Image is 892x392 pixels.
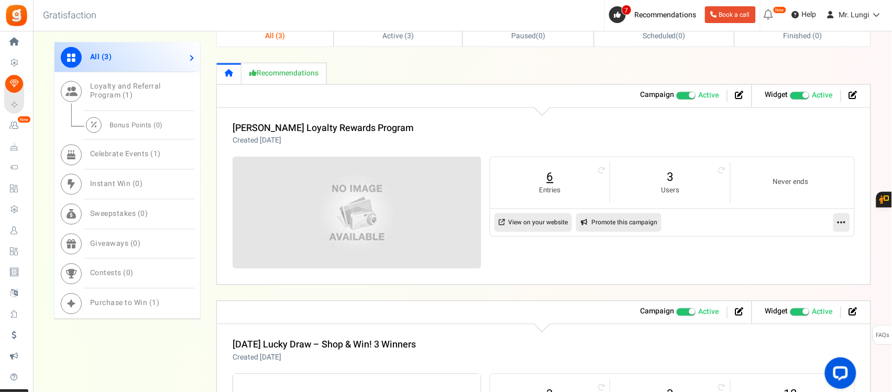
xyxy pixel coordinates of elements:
[90,209,148,220] span: Sweepstakes ( )
[241,63,327,84] a: Recommendations
[757,307,841,319] li: Widget activated
[134,238,138,249] span: 0
[233,353,416,363] p: Created [DATE]
[153,149,158,160] span: 1
[741,178,840,188] small: Never ends
[109,120,163,130] span: Bonus Points ( )
[233,338,416,352] a: [DATE] Lucky Draw – Shop & Win! 3 Winners
[278,30,282,41] span: 3
[4,117,28,135] a: New
[609,6,701,23] a: 7 Recommendations
[90,149,161,160] span: Celebrate Events ( )
[812,91,833,101] span: Active
[699,307,719,318] span: Active
[90,51,112,62] span: All ( )
[816,30,820,41] span: 0
[407,30,411,41] span: 3
[31,5,108,26] h3: Gratisfaction
[622,5,632,15] span: 7
[501,186,599,196] small: Entries
[136,179,140,190] span: 0
[641,306,675,317] strong: Campaign
[90,179,143,190] span: Instant Win ( )
[141,209,146,220] span: 0
[126,90,130,101] span: 1
[233,136,414,146] p: Created [DATE]
[5,4,28,27] img: Gratisfaction
[90,81,161,101] span: Loyalty and Referral Program ( )
[643,30,685,41] span: ( )
[265,30,285,41] span: All ( )
[643,30,676,41] span: Scheduled
[621,169,719,186] a: 3
[90,238,141,249] span: Giveaways ( )
[576,213,662,232] a: Promote this campaign
[126,268,131,279] span: 0
[156,120,160,130] span: 0
[765,90,788,101] strong: Widget
[511,30,545,41] span: ( )
[699,91,719,101] span: Active
[641,90,675,101] strong: Campaign
[233,122,414,136] a: [PERSON_NAME] Loyalty Rewards Program
[783,30,822,41] span: Finished ( )
[705,6,756,23] a: Book a call
[757,90,841,102] li: Widget activated
[765,306,788,317] strong: Widget
[90,268,134,279] span: Contests ( )
[152,298,157,309] span: 1
[635,9,697,20] span: Recommendations
[799,9,817,20] span: Help
[812,307,833,318] span: Active
[679,30,683,41] span: 0
[501,169,599,186] a: 6
[105,51,109,62] span: 3
[839,9,870,20] span: Mr. Lungi
[511,30,536,41] span: Paused
[876,325,890,345] span: FAQs
[773,6,787,14] em: New
[382,30,414,41] span: Active ( )
[788,6,821,23] a: Help
[538,30,543,41] span: 0
[90,298,160,309] span: Purchase to Win ( )
[17,116,31,123] em: New
[621,186,719,196] small: Users
[494,213,572,232] a: View on your website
